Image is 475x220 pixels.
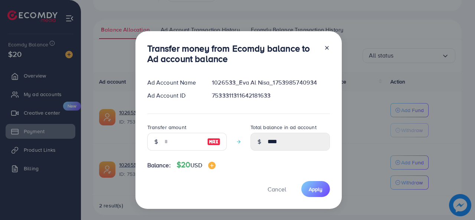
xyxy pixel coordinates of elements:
span: Apply [309,185,322,193]
img: image [208,162,216,169]
div: 1026533_Eva Al Nisa_1753985740934 [206,78,335,87]
button: Apply [301,181,330,197]
img: image [207,137,220,146]
label: Total balance in ad account [250,124,317,131]
div: Ad Account Name [141,78,206,87]
button: Cancel [258,181,295,197]
span: Balance: [147,161,171,170]
h3: Transfer money from Ecomdy balance to Ad account balance [147,43,318,65]
span: Cancel [268,185,286,193]
h4: $20 [177,160,216,170]
div: 7533311311642181633 [206,91,335,100]
label: Transfer amount [147,124,186,131]
span: USD [190,161,202,169]
div: Ad Account ID [141,91,206,100]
